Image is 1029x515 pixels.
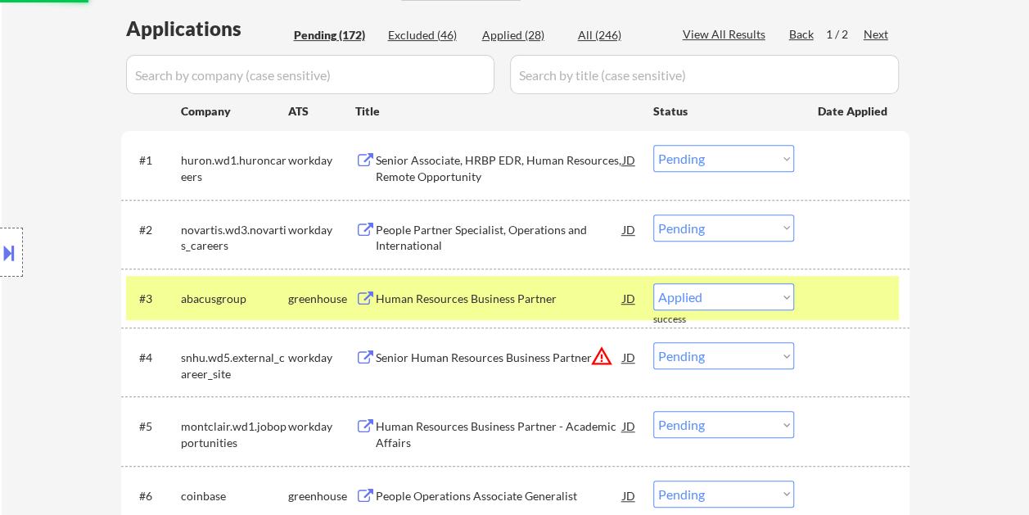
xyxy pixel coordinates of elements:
div: workday [288,222,355,238]
button: warning_amber [590,345,613,368]
div: 1 / 2 [826,26,864,43]
div: People Operations Associate Generalist [376,488,623,504]
div: All (246) [578,27,660,43]
input: Search by title (case sensitive) [510,55,899,94]
div: View All Results [683,26,770,43]
div: Senior Human Resources Business Partner [376,350,623,366]
div: Applied (28) [482,27,564,43]
div: workday [288,418,355,435]
div: success [653,313,719,327]
div: coinbase [181,488,288,504]
div: workday [288,350,355,366]
input: Search by company (case sensitive) [126,55,494,94]
div: Back [789,26,815,43]
div: ATS [288,103,355,120]
div: JD [621,342,638,372]
div: greenhouse [288,291,355,307]
div: Pending (172) [294,27,376,43]
div: JD [621,481,638,510]
div: Human Resources Business Partner - Academic Affairs [376,418,623,450]
div: People Partner Specialist, Operations and International [376,222,623,254]
div: JD [621,283,638,313]
div: Next [864,26,890,43]
div: JD [621,215,638,244]
div: workday [288,152,355,169]
div: JD [621,145,638,174]
div: JD [621,411,638,440]
div: Date Applied [818,103,890,120]
div: Status [653,96,794,125]
div: Title [355,103,638,120]
div: Applications [126,19,288,38]
div: greenhouse [288,488,355,504]
div: Excluded (46) [388,27,470,43]
div: Human Resources Business Partner [376,291,623,307]
div: #5 [139,418,168,435]
div: Senior Associate, HRBP EDR, Human Resources, Remote Opportunity [376,152,623,184]
div: montclair.wd1.jobopportunities [181,418,288,450]
div: #6 [139,488,168,504]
